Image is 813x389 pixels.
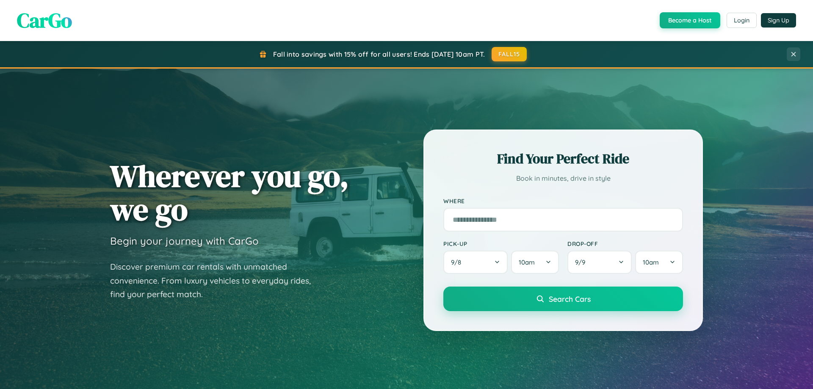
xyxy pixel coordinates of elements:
[110,159,349,226] h1: Wherever you go, we go
[761,13,796,28] button: Sign Up
[575,258,589,266] span: 9 / 9
[451,258,465,266] span: 9 / 8
[643,258,659,266] span: 10am
[17,6,72,34] span: CarGo
[443,149,683,168] h2: Find Your Perfect Ride
[727,13,757,28] button: Login
[443,172,683,185] p: Book in minutes, drive in style
[660,12,720,28] button: Become a Host
[567,240,683,247] label: Drop-off
[549,294,591,303] span: Search Cars
[443,197,683,204] label: Where
[273,50,485,58] span: Fall into savings with 15% off for all users! Ends [DATE] 10am PT.
[443,287,683,311] button: Search Cars
[443,251,508,274] button: 9/8
[567,251,632,274] button: 9/9
[110,235,259,247] h3: Begin your journey with CarGo
[443,240,559,247] label: Pick-up
[492,47,527,61] button: FALL15
[519,258,535,266] span: 10am
[635,251,683,274] button: 10am
[511,251,559,274] button: 10am
[110,260,322,301] p: Discover premium car rentals with unmatched convenience. From luxury vehicles to everyday rides, ...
